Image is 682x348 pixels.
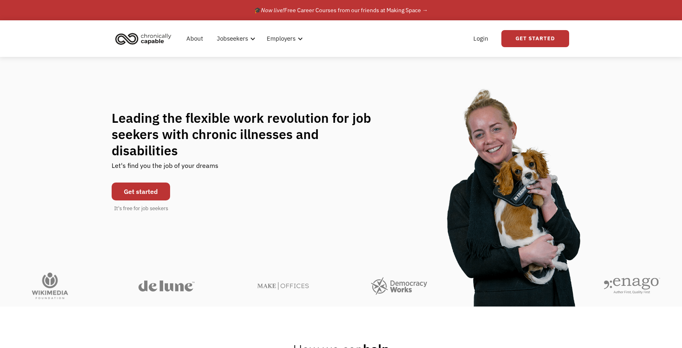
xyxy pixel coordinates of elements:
em: Now live! [261,7,284,14]
a: Login [468,26,493,52]
div: Let's find you the job of your dreams [112,159,218,178]
div: Jobseekers [212,26,258,52]
div: It's free for job seekers [114,204,168,213]
div: 🎓 Free Career Courses from our friends at Making Space → [254,5,428,15]
div: Employers [267,34,296,43]
a: About [181,26,208,52]
a: home [113,30,177,48]
a: Get started [112,183,170,200]
a: Get Started [501,30,569,47]
h1: Leading the flexible work revolution for job seekers with chronic illnesses and disabilities [112,110,387,159]
img: Chronically Capable logo [113,30,174,48]
div: Employers [262,26,305,52]
div: Jobseekers [217,34,248,43]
